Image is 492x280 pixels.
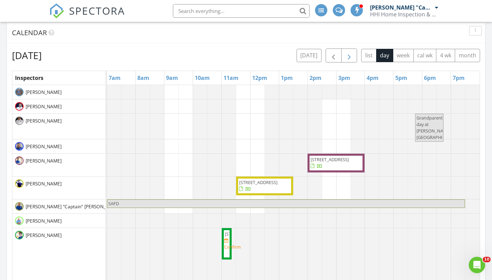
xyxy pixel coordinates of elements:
[15,116,24,125] img: img_0667.jpeg
[15,216,24,225] img: dsc08126.jpg
[422,72,438,83] a: 6pm
[394,72,409,83] a: 5pm
[311,156,349,163] span: [STREET_ADDRESS]
[69,3,125,18] span: SPECTORA
[164,72,180,83] a: 9am
[15,156,24,165] img: dsc07028.jpg
[24,89,63,96] span: [PERSON_NAME]
[222,72,240,83] a: 11am
[15,231,24,239] img: dsc06978.jpg
[326,48,342,62] button: Previous day
[393,49,414,62] button: week
[279,72,295,83] a: 1pm
[24,143,63,150] span: [PERSON_NAME]
[49,9,125,24] a: SPECTORA
[173,4,310,18] input: Search everything...
[49,3,64,18] img: The Best Home Inspection Software - Spectora
[24,117,63,124] span: [PERSON_NAME]
[15,142,24,151] img: resized_103945_1607186620487.jpeg
[24,180,63,187] span: [PERSON_NAME]
[24,203,122,210] span: [PERSON_NAME] "Captain" [PERSON_NAME]
[24,218,63,224] span: [PERSON_NAME]
[239,179,277,185] span: [STREET_ADDRESS]
[15,202,24,211] img: 20220425_103223.jpg
[12,48,42,62] h2: [DATE]
[365,72,380,83] a: 4pm
[15,74,43,82] span: Inspectors
[107,72,122,83] a: 7am
[297,49,322,62] button: [DATE]
[15,102,24,111] img: 8334a47d40204d029b6682c9b1fdee83.jpeg
[15,88,24,96] img: jj.jpg
[376,49,393,62] button: day
[337,72,352,83] a: 3pm
[361,49,377,62] button: list
[24,232,63,239] span: [PERSON_NAME]
[469,257,485,273] iframe: Intercom live chat
[483,257,491,262] span: 10
[225,231,263,237] span: [STREET_ADDRESS]
[370,4,433,11] div: [PERSON_NAME] "Captain" [PERSON_NAME]
[455,49,480,62] button: month
[308,72,323,83] a: 2pm
[370,11,438,18] div: HHI Home Inspection & Pest Control
[436,49,455,62] button: 4 wk
[451,72,466,83] a: 7pm
[416,115,460,141] span: Grandparents day at [PERSON_NAME][GEOGRAPHIC_DATA]
[250,72,269,83] a: 12pm
[193,72,211,83] a: 10am
[24,103,63,110] span: [PERSON_NAME]
[12,28,47,37] span: Calendar
[224,244,241,250] div: Confirm
[108,200,119,207] span: SAFD
[413,49,437,62] button: cal wk
[341,48,357,62] button: Next day
[15,179,24,188] img: img_7310_small.jpeg
[136,72,151,83] a: 8am
[24,157,63,164] span: [PERSON_NAME]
